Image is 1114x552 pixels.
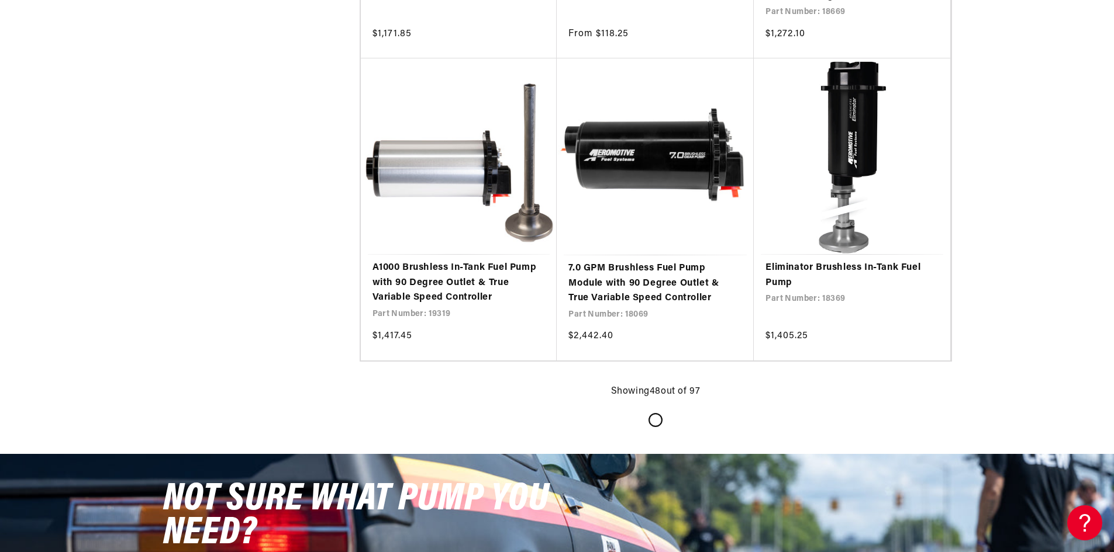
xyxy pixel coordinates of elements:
a: 7.0 GPM Brushless Fuel Pump Module with 90 Degree Outlet & True Variable Speed Controller [568,261,742,306]
a: Eliminator Brushless In-Tank Fuel Pump [765,261,939,290]
span: 48 [650,387,661,396]
p: Showing out of 97 [611,384,701,400]
a: A1000 Brushless In-Tank Fuel Pump with 90 Degree Outlet & True Variable Speed Controller [373,261,546,305]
